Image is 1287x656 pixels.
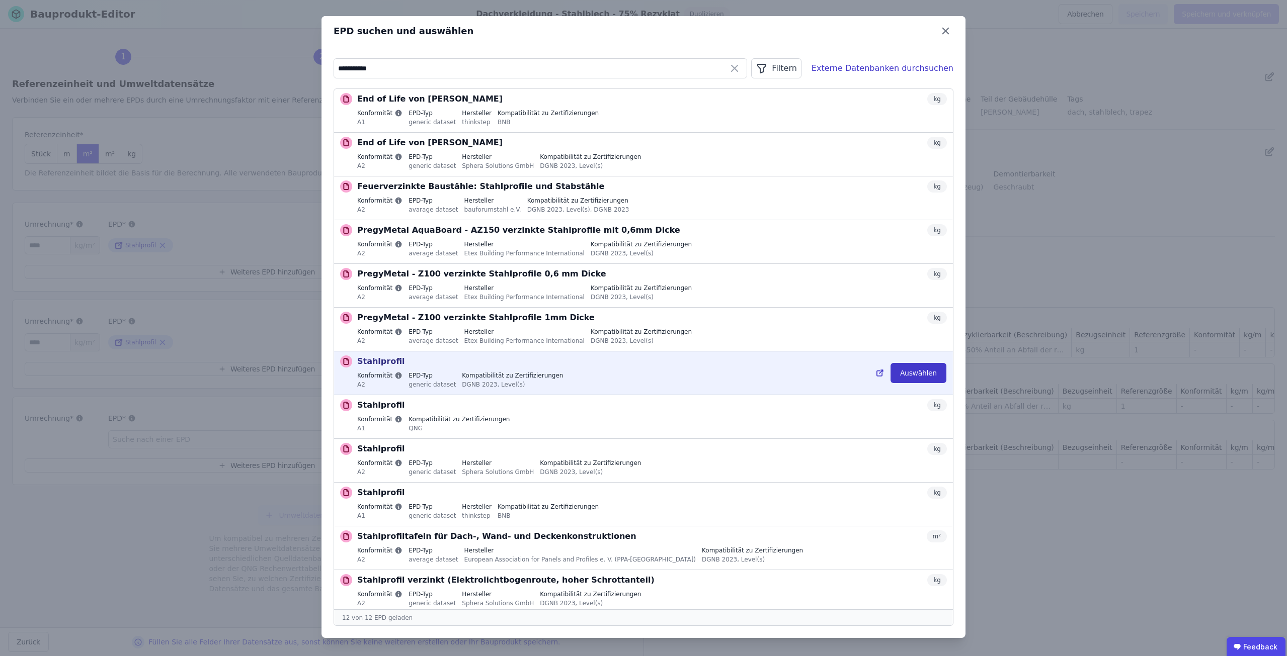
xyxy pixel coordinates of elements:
div: m² [927,530,947,542]
div: kg [927,574,947,586]
label: EPD-Typ [409,197,458,205]
div: Sphera Solutions GmbH [462,467,534,476]
div: average dataset [409,336,458,345]
label: EPD-Typ [409,546,458,554]
p: Stahlprofil [357,399,405,411]
div: kg [927,137,947,149]
div: A2 [357,380,403,389]
div: A2 [357,598,403,607]
p: Stahlprofiltafeln für Dach-, Wand- und Deckenkonstruktionen [357,530,636,542]
p: Stahlprofil [357,355,405,367]
label: Hersteller [464,240,585,248]
label: Kompatibilität zu Zertifizierungen [540,459,641,467]
p: Stahlprofil [357,487,405,499]
label: Konformität [357,109,403,117]
label: EPD-Typ [409,459,456,467]
div: kg [927,443,947,455]
label: Kompatibilität zu Zertifizierungen [540,153,641,161]
label: Kompatibilität zu Zertifizierungen [498,503,599,511]
div: A2 [357,205,403,214]
div: kg [927,180,947,193]
div: Sphera Solutions GmbH [462,598,534,607]
div: Externe Datenbanken durchsuchen [812,62,953,74]
div: A1 [357,117,403,126]
div: generic dataset [409,117,456,126]
div: BNB [498,117,599,126]
div: DGNB 2023, Level(s) [540,467,641,476]
label: Kompatibilität zu Zertifizierungen [591,240,692,248]
label: Kompatibilität zu Zertifizierungen [591,284,692,292]
div: A2 [357,336,403,345]
div: kg [927,487,947,499]
div: DGNB 2023, Level(s) [540,161,641,170]
div: generic dataset [409,380,456,389]
label: Hersteller [464,284,585,292]
label: Konformität [357,503,403,511]
label: Konformität [357,590,403,598]
label: Kompatibilität zu Zertifizierungen [702,546,803,554]
label: EPD-Typ [409,328,458,336]
div: average dataset [409,292,458,301]
div: DGNB 2023, Level(s) [540,598,641,607]
label: Hersteller [462,590,534,598]
p: End of Life von [PERSON_NAME] [357,93,503,105]
label: Kompatibilität zu Zertifizierungen [462,371,563,380]
label: EPD-Typ [409,590,456,598]
label: Kompatibilität zu Zertifizierungen [498,109,599,117]
label: Hersteller [464,328,585,336]
div: avarage dataset [409,205,458,214]
label: Konformität [357,153,403,161]
div: European Association for Panels and Profiles e. V. (PPA-[GEOGRAPHIC_DATA]) [464,554,696,564]
div: DGNB 2023, Level(s) [702,554,803,564]
div: A2 [357,248,403,257]
div: DGNB 2023, Level(s) [591,248,692,257]
p: PregyMetal - Z100 verzinkte Stahlprofile 0,6 mm Dicke [357,268,606,280]
div: average dataset [409,554,458,564]
label: Hersteller [464,197,521,205]
label: Konformität [357,371,403,380]
label: Hersteller [462,109,492,117]
label: Kompatibilität zu Zertifizierungen [527,197,629,205]
div: A2 [357,467,403,476]
div: generic dataset [409,511,456,520]
label: Hersteller [462,503,492,511]
label: EPD-Typ [409,371,456,380]
button: Auswählen [891,363,946,383]
label: Hersteller [462,459,534,467]
div: DGNB 2023, Level(s) [591,336,692,345]
div: A1 [357,423,403,432]
div: Etex Building Performance International [464,248,585,257]
div: DGNB 2023, Level(s), DGNB 2023 [527,205,629,214]
label: Konformität [357,284,403,292]
div: BNB [498,511,599,520]
label: EPD-Typ [409,284,458,292]
div: A2 [357,554,403,564]
label: Konformität [357,415,403,423]
div: generic dataset [409,598,456,607]
label: Hersteller [464,546,696,554]
div: EPD suchen und auswählen [334,24,938,38]
label: Konformität [357,240,403,248]
p: Feuerverzinkte Baustähle: Stahlprofile und Stabstähle [357,180,604,193]
div: kg [927,399,947,411]
p: PregyMetal - Z100 verzinkte Stahlprofile 1mm Dicke [357,312,595,324]
label: Kompatibilität zu Zertifizierungen [540,590,641,598]
div: DGNB 2023, Level(s) [462,380,563,389]
div: Etex Building Performance International [464,292,585,301]
label: Kompatibilität zu Zertifizierungen [409,415,510,423]
div: generic dataset [409,467,456,476]
button: Filtern [751,58,801,78]
div: A1 [357,511,403,520]
div: kg [927,268,947,280]
p: End of Life von [PERSON_NAME] [357,137,503,149]
p: Stahlprofil [357,443,405,455]
div: thinkstep [462,117,492,126]
div: thinkstep [462,511,492,520]
p: Stahlprofil verzinkt (Elektrolichtbogenroute, hoher Schrottanteil) [357,574,655,586]
div: DGNB 2023, Level(s) [591,292,692,301]
div: Etex Building Performance International [464,336,585,345]
label: EPD-Typ [409,153,456,161]
div: kg [927,312,947,324]
div: kg [927,93,947,105]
